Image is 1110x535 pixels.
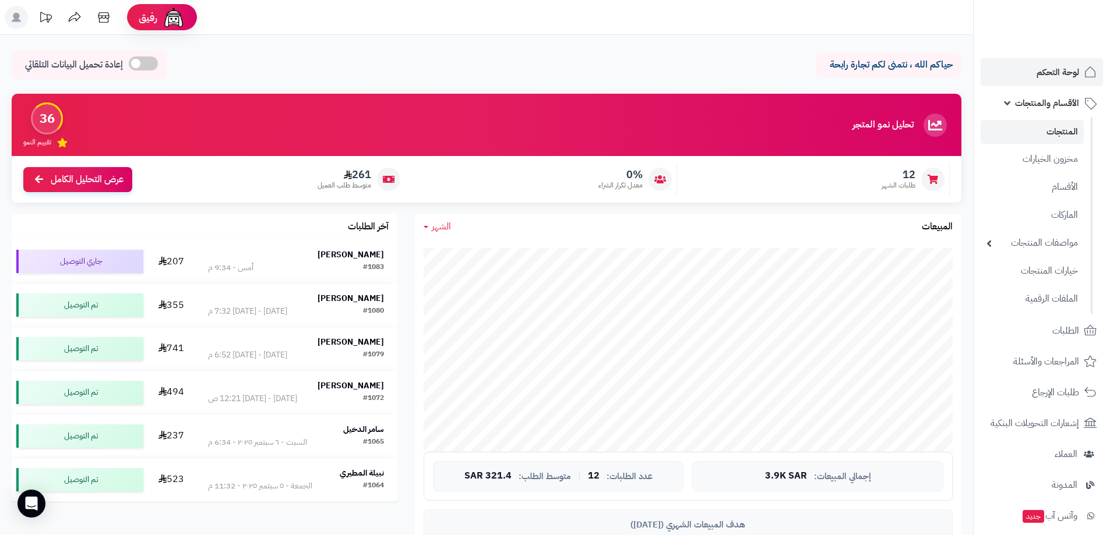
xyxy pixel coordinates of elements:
div: #1080 [363,306,384,317]
span: 0% [598,168,643,181]
a: العملاء [981,440,1103,468]
a: المراجعات والأسئلة [981,348,1103,375]
span: وآتس آب [1021,508,1077,524]
span: تقييم النمو [23,137,51,147]
div: #1072 [363,393,384,405]
div: أمس - 9:34 م [208,262,253,274]
strong: [PERSON_NAME] [318,380,384,392]
td: 207 [148,240,195,283]
div: تم التوصيل [16,337,143,360]
a: الطلبات [981,317,1103,345]
span: إشعارات التحويلات البنكية [991,415,1079,431]
strong: [PERSON_NAME] [318,292,384,304]
span: | [578,472,581,480]
td: 494 [148,371,195,414]
span: إعادة تحميل البيانات التلقائي [25,58,123,72]
div: [DATE] - [DATE] 12:21 ص [208,393,297,405]
span: جديد [1023,510,1044,523]
div: Open Intercom Messenger [17,490,45,518]
a: الماركات [981,203,1084,228]
img: ai-face.png [162,6,185,29]
a: وآتس آبجديد [981,502,1103,530]
span: متوسط طلب العميل [318,180,371,190]
span: عرض التحليل الكامل [51,173,124,186]
a: المدونة [981,471,1103,499]
h3: المبيعات [922,222,953,232]
td: 355 [148,284,195,327]
div: تم التوصيل [16,468,143,491]
span: 321.4 SAR [464,471,512,481]
span: الأقسام والمنتجات [1015,95,1079,111]
span: المراجعات والأسئلة [1013,353,1079,370]
a: طلبات الإرجاع [981,378,1103,406]
div: #1064 [363,480,384,492]
span: الشهر [432,219,451,233]
strong: سامر الدخيل [343,423,384,435]
span: العملاء [1055,446,1077,462]
a: لوحة التحكم [981,58,1103,86]
span: معدل تكرار الشراء [598,180,643,190]
div: جاري التوصيل [16,250,143,273]
div: هدف المبيعات الشهري ([DATE]) [433,519,943,531]
span: 261 [318,168,371,181]
a: الملفات الرقمية [981,286,1084,311]
h3: تحليل نمو المتجر [852,120,914,130]
td: 237 [148,414,195,458]
span: لوحة التحكم [1037,64,1079,80]
td: 523 [148,458,195,501]
a: المنتجات [981,120,1084,144]
strong: [PERSON_NAME] [318,249,384,261]
a: تحديثات المنصة [31,6,60,32]
span: إجمالي المبيعات: [814,472,871,481]
span: متوسط الطلب: [519,472,571,481]
span: رفيق [139,10,157,24]
span: عدد الطلبات: [607,472,653,481]
a: الشهر [424,220,451,233]
div: السبت - ٦ سبتمبر ٢٠٢٥ - 6:34 م [208,437,307,448]
div: الجمعة - ٥ سبتمبر ٢٠٢٥ - 11:32 م [208,480,312,492]
div: تم التوصيل [16,424,143,448]
a: مواصفات المنتجات [981,231,1084,256]
span: 3.9K SAR [765,471,807,481]
span: المدونة [1052,477,1077,493]
p: حياكم الله ، نتمنى لكم تجارة رابحة [824,58,953,72]
span: طلبات الشهر [882,180,915,190]
div: [DATE] - [DATE] 6:52 م [208,349,287,361]
strong: نبيلة المطيري [340,467,384,479]
h3: آخر الطلبات [348,222,389,232]
div: تم التوصيل [16,293,143,317]
a: الأقسام [981,175,1084,200]
a: عرض التحليل الكامل [23,167,132,192]
span: 12 [588,471,600,481]
span: الطلبات [1052,323,1079,339]
a: إشعارات التحويلات البنكية [981,409,1103,437]
a: خيارات المنتجات [981,258,1084,284]
a: مخزون الخيارات [981,147,1084,172]
td: 741 [148,327,195,370]
div: [DATE] - [DATE] 7:32 م [208,306,287,317]
strong: [PERSON_NAME] [318,336,384,348]
span: طلبات الإرجاع [1032,384,1079,401]
div: تم التوصيل [16,381,143,404]
span: 12 [882,168,915,181]
div: #1065 [363,437,384,448]
div: #1079 [363,349,384,361]
div: #1083 [363,262,384,274]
